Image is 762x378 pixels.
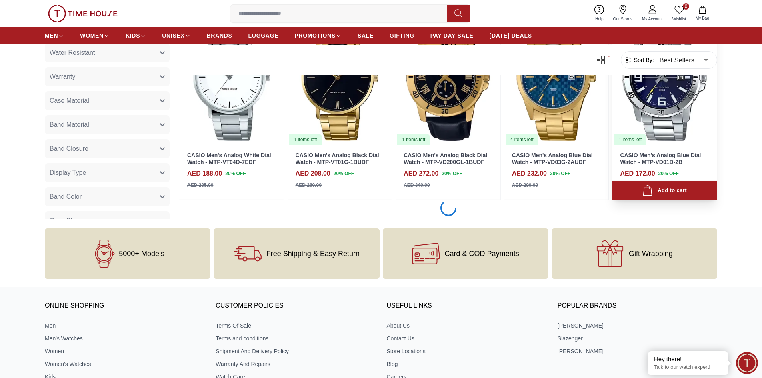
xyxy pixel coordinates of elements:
[658,170,679,177] span: 20 % OFF
[45,334,204,342] a: Men's Watches
[216,322,375,330] a: Terms Of Sale
[445,250,519,258] span: Card & COD Payments
[296,152,379,165] a: CASIO Men's Analog Black Dial Watch - MTP-VT01G-1BUDF
[558,347,717,355] a: [PERSON_NAME]
[512,182,538,189] div: AED 290.00
[387,360,546,368] a: Blog
[248,28,279,43] a: LUGGAGE
[387,322,546,330] a: About Us
[639,16,666,22] span: My Account
[294,32,336,40] span: PROMOTIONS
[45,211,170,230] button: Case Shape
[45,91,170,110] button: Case Material
[216,334,375,342] a: Terms and conditions
[442,170,462,177] span: 20 % OFF
[396,14,500,146] img: CASIO Men's Analog Black Dial Watch - MTP-VD200GL-1BUDF
[225,170,246,177] span: 20 % OFF
[48,5,118,22] img: ...
[654,355,722,363] div: Hey there!
[691,4,714,23] button: My Bag
[216,347,375,355] a: Shipment And Delivery Policy
[736,352,758,374] div: Chat Widget
[216,360,375,368] a: Warranty And Repairs
[45,32,58,40] span: MEN
[187,182,213,189] div: AED 235.00
[207,32,232,40] span: BRANDS
[614,134,646,145] div: 1 items left
[692,15,712,21] span: My Bag
[126,28,146,43] a: KIDS
[504,14,609,146] img: CASIO Men's Analog Blue Dial Watch - MTP-VD03G-2AUDF
[654,49,714,71] div: Best Sellers
[162,32,184,40] span: UNISEX
[397,134,430,145] div: 1 items left
[490,32,532,40] span: [DATE] DEALS
[512,169,547,178] h4: AED 232.00
[504,14,609,146] a: CASIO Men's Analog Blue Dial Watch - MTP-VD03G-2AUDF4 items left
[683,3,689,10] span: 0
[404,182,430,189] div: AED 340.00
[620,152,701,165] a: CASIO Men's Analog Blue Dial Watch - MTP-VD01D-2B
[592,16,607,22] span: Help
[642,185,687,196] div: Add to cart
[404,169,438,178] h4: AED 272.00
[334,170,354,177] span: 20 % OFF
[45,67,170,86] button: Warranty
[387,347,546,355] a: Store Locations
[558,300,717,312] h3: Popular Brands
[45,322,204,330] a: Men
[296,182,322,189] div: AED 260.00
[187,169,222,178] h4: AED 188.00
[387,334,546,342] a: Contact Us
[558,322,717,330] a: [PERSON_NAME]
[50,48,95,58] span: Water Resistant
[632,56,654,64] span: Sort By:
[610,16,636,22] span: Our Stores
[288,14,392,146] a: CASIO Men's Analog Black Dial Watch - MTP-VT01G-1BUDF1 items left
[45,43,170,62] button: Water Resistant
[629,250,673,258] span: Gift Wrapping
[430,32,474,40] span: PAY DAY SALE
[396,14,500,146] a: CASIO Men's Analog Black Dial Watch - MTP-VD200GL-1BUDF1 items left
[162,28,190,43] a: UNISEX
[624,56,654,64] button: Sort By:
[50,168,86,178] span: Display Type
[45,139,170,158] button: Band Closure
[608,3,637,24] a: Our Stores
[45,300,204,312] h3: ONLINE SHOPPING
[179,14,284,146] img: CASIO Men's Analog White Dial Watch - MTP-VT04D-7EDF
[668,3,691,24] a: 0Wishlist
[612,14,717,146] img: CASIO Men's Analog Blue Dial Watch - MTP-VD01D-2B
[289,134,322,145] div: 1 items left
[669,16,689,22] span: Wishlist
[50,216,85,226] span: Case Shape
[45,347,204,355] a: Women
[390,32,414,40] span: GIFTING
[612,181,717,200] button: Add to cart
[558,334,717,342] a: Slazenger
[216,300,375,312] h3: CUSTOMER POLICIES
[266,250,360,258] span: Free Shipping & Easy Return
[358,28,374,43] a: SALE
[45,115,170,134] button: Band Material
[288,14,392,146] img: CASIO Men's Analog Black Dial Watch - MTP-VT01G-1BUDF
[620,169,655,178] h4: AED 172.00
[506,134,538,145] div: 4 items left
[80,32,104,40] span: WOMEN
[50,144,88,154] span: Band Closure
[248,32,279,40] span: LUGGAGE
[404,152,487,165] a: CASIO Men's Analog Black Dial Watch - MTP-VD200GL-1BUDF
[490,28,532,43] a: [DATE] DEALS
[612,14,717,146] a: CASIO Men's Analog Blue Dial Watch - MTP-VD01D-2B1 items left
[45,28,64,43] a: MEN
[50,96,89,106] span: Case Material
[390,28,414,43] a: GIFTING
[590,3,608,24] a: Help
[512,152,593,165] a: CASIO Men's Analog Blue Dial Watch - MTP-VD03G-2AUDF
[126,32,140,40] span: KIDS
[119,250,164,258] span: 5000+ Models
[80,28,110,43] a: WOMEN
[430,28,474,43] a: PAY DAY SALE
[294,28,342,43] a: PROMOTIONS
